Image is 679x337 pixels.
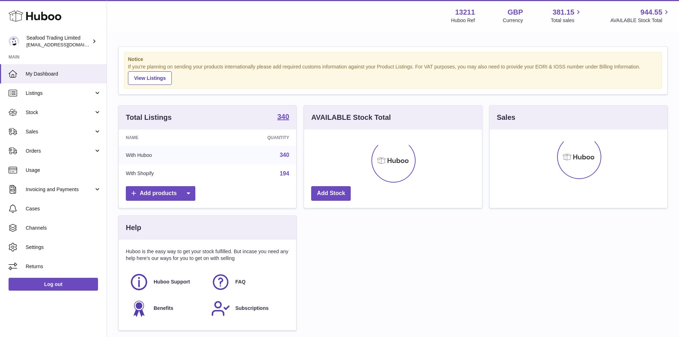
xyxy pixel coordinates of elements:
a: 340 [277,113,289,122]
a: Log out [9,278,98,291]
span: FAQ [235,279,246,285]
span: Invoicing and Payments [26,186,94,193]
a: 944.55 AVAILABLE Stock Total [610,7,670,24]
span: Channels [26,225,101,231]
span: [EMAIL_ADDRESS][DOMAIN_NAME] [26,42,105,47]
span: Listings [26,90,94,97]
span: My Dashboard [26,71,101,77]
div: Currency [503,17,523,24]
a: 194 [280,170,289,177]
span: Usage [26,167,101,174]
p: Huboo is the easy way to get your stock fulfilled. But incase you need any help here's our ways f... [126,248,289,262]
strong: Notice [128,56,658,63]
strong: GBP [508,7,523,17]
span: Sales [26,128,94,135]
td: With Shopify [119,164,215,183]
a: FAQ [211,272,286,292]
span: Benefits [154,305,173,312]
a: Huboo Support [129,272,204,292]
span: AVAILABLE Stock Total [610,17,670,24]
a: 381.15 Total sales [551,7,582,24]
h3: Sales [497,113,515,122]
img: online@rickstein.com [9,36,19,47]
span: Returns [26,263,101,270]
div: Huboo Ref [451,17,475,24]
h3: Help [126,223,141,233]
a: Subscriptions [211,299,286,318]
span: Stock [26,109,94,116]
h3: Total Listings [126,113,172,122]
div: If you're planning on sending your products internationally please add required customs informati... [128,63,658,85]
td: With Huboo [119,146,215,164]
a: Benefits [129,299,204,318]
th: Name [119,129,215,146]
a: Add products [126,186,195,201]
span: 944.55 [641,7,662,17]
a: Add Stock [311,186,351,201]
span: Orders [26,148,94,154]
span: Settings [26,244,101,251]
h3: AVAILABLE Stock Total [311,113,391,122]
th: Quantity [215,129,297,146]
strong: 340 [277,113,289,120]
span: Subscriptions [235,305,268,312]
strong: 13211 [455,7,475,17]
span: Total sales [551,17,582,24]
span: Huboo Support [154,279,190,285]
div: Seafood Trading Limited [26,35,91,48]
a: View Listings [128,71,172,85]
span: 381.15 [552,7,574,17]
span: Cases [26,205,101,212]
a: 340 [280,152,289,158]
